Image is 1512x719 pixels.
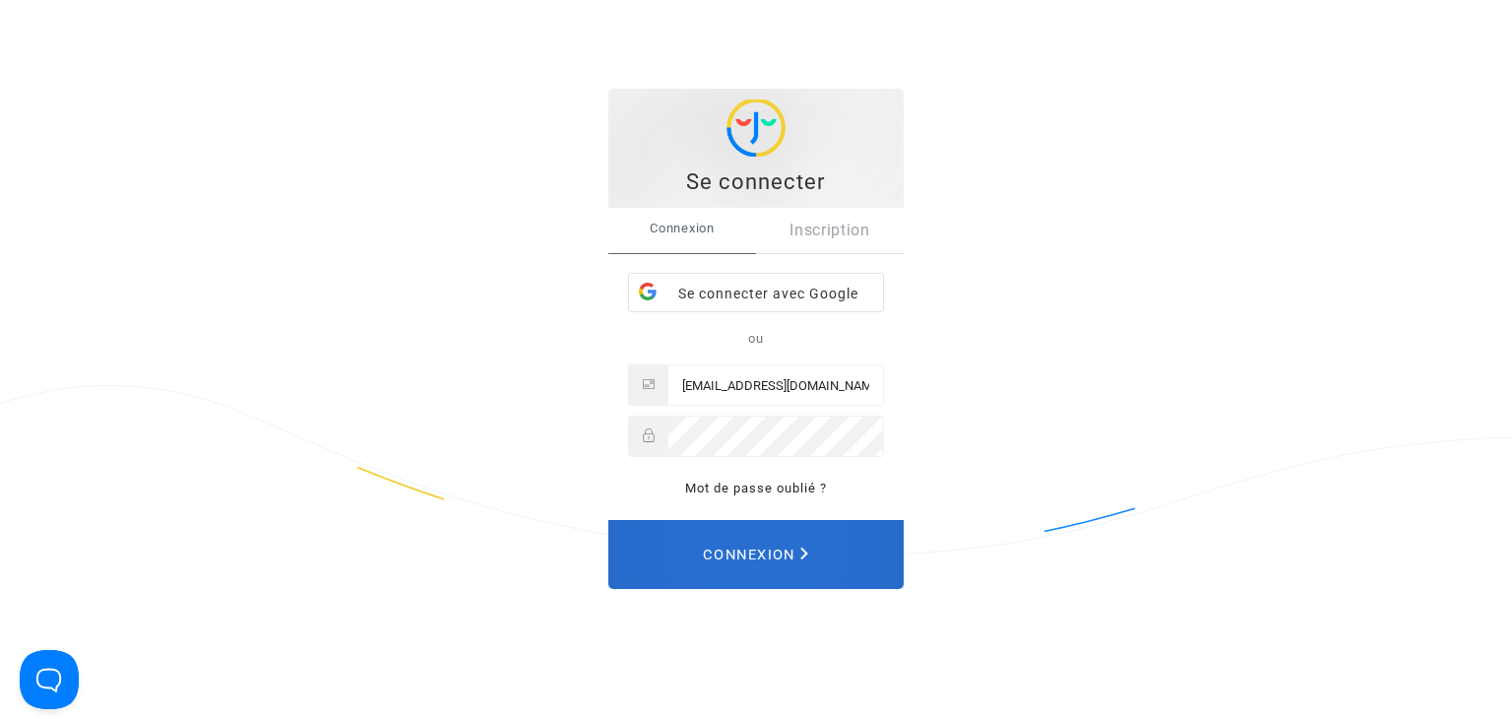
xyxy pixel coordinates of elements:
a: Inscription [756,208,904,253]
div: Se connecter avec Google [629,274,883,313]
span: Connexion [703,533,808,576]
a: Mot de passe oublié ? [685,481,827,495]
input: Password [668,417,883,456]
div: Se connecter [619,167,893,197]
input: Email [668,365,883,405]
button: Connexion [608,520,904,589]
span: Connexion [608,208,756,249]
span: ou [748,331,764,346]
iframe: Help Scout Beacon - Open [20,650,79,709]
